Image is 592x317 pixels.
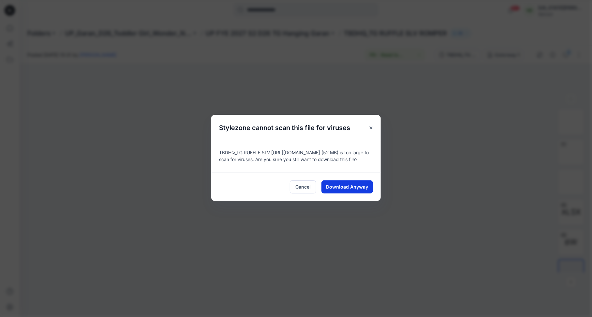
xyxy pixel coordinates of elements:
button: Cancel [290,180,316,193]
button: Download Anyway [321,180,373,193]
span: Download Anyway [326,183,368,190]
h5: Stylezone cannot scan this file for viruses [211,115,358,141]
button: Close [365,122,377,134]
div: TBDHQ_TG RUFFLE SLV [URL][DOMAIN_NAME] (52 MB) is too large to scan for viruses. Are you sure you... [211,141,381,172]
span: Cancel [295,183,311,190]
